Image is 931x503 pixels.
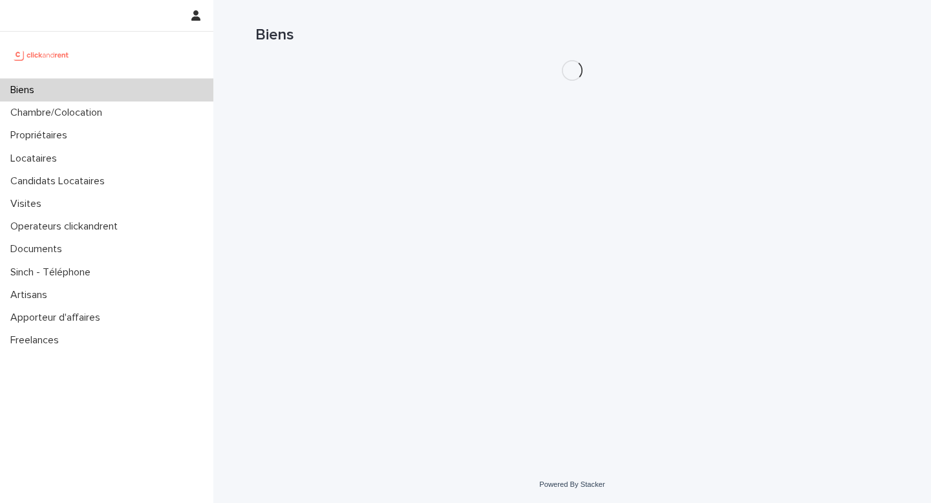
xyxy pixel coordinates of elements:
[5,107,112,119] p: Chambre/Colocation
[5,153,67,165] p: Locataires
[5,312,111,324] p: Apporteur d'affaires
[5,289,58,301] p: Artisans
[539,480,605,488] a: Powered By Stacker
[5,175,115,187] p: Candidats Locataires
[5,243,72,255] p: Documents
[10,42,73,68] img: UCB0brd3T0yccxBKYDjQ
[5,220,128,233] p: Operateurs clickandrent
[5,334,69,347] p: Freelances
[5,266,101,279] p: Sinch - Téléphone
[5,198,52,210] p: Visites
[5,84,45,96] p: Biens
[5,129,78,142] p: Propriétaires
[255,26,889,45] h1: Biens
